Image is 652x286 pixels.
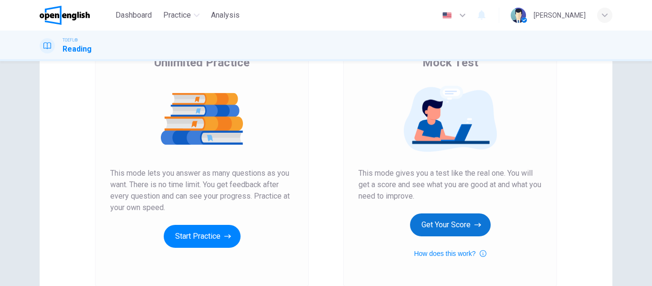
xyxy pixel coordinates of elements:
[207,7,243,24] button: Analysis
[410,213,491,236] button: Get Your Score
[40,6,90,25] img: OpenEnglish logo
[116,10,152,21] span: Dashboard
[159,7,203,24] button: Practice
[40,6,112,25] a: OpenEnglish logo
[112,7,156,24] button: Dashboard
[534,10,586,21] div: [PERSON_NAME]
[422,55,478,70] span: Mock Test
[211,10,240,21] span: Analysis
[154,55,250,70] span: Unlimited Practice
[414,248,486,259] button: How does this work?
[511,8,526,23] img: Profile picture
[441,12,453,19] img: en
[163,10,191,21] span: Practice
[164,225,241,248] button: Start Practice
[358,168,542,202] span: This mode gives you a test like the real one. You will get a score and see what you are good at a...
[110,168,294,213] span: This mode lets you answer as many questions as you want. There is no time limit. You get feedback...
[63,37,78,43] span: TOEFL®
[63,43,92,55] h1: Reading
